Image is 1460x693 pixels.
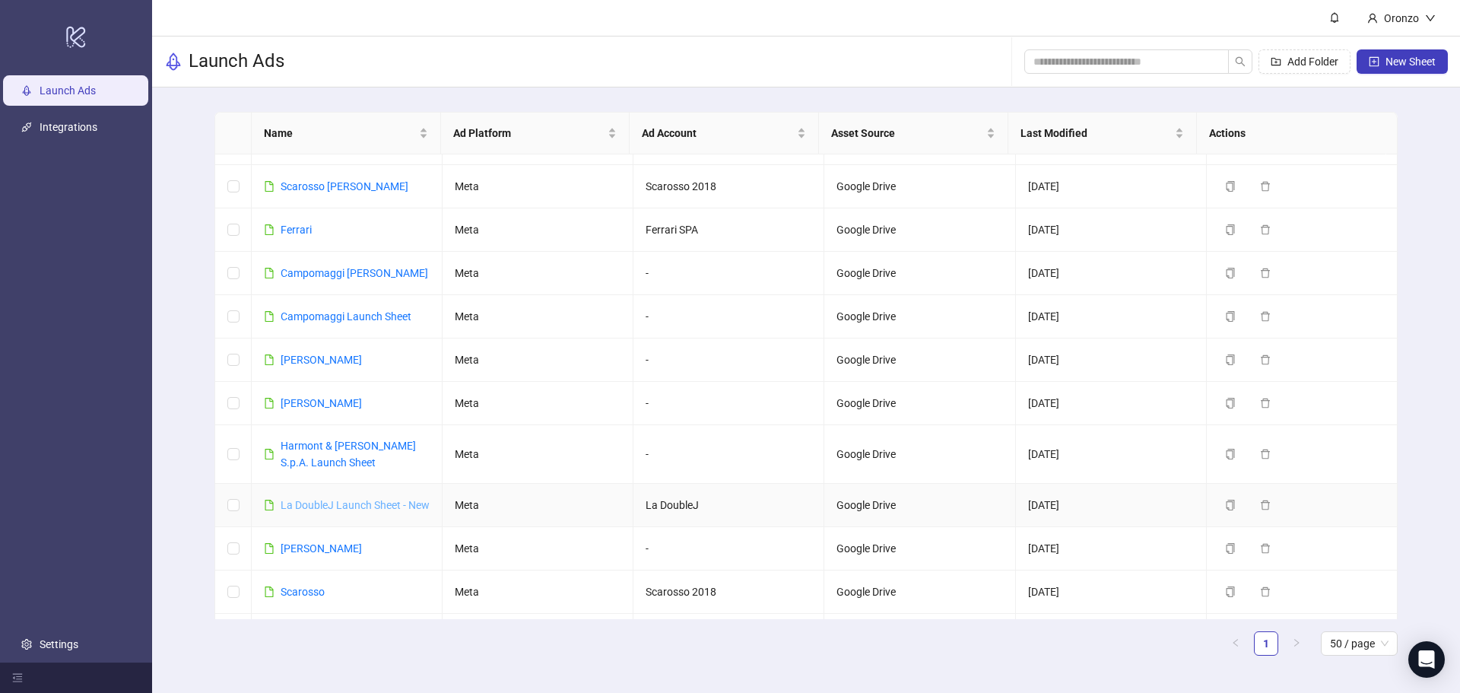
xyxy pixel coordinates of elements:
span: file [264,311,275,322]
th: Name [252,113,441,154]
th: Actions [1197,113,1386,154]
span: 50 / page [1330,632,1389,655]
td: [DATE] [1016,295,1207,339]
td: - [633,527,824,571]
span: file [264,449,275,459]
td: [DATE] [1016,208,1207,252]
span: Name [264,125,416,141]
span: delete [1260,449,1271,459]
button: right [1284,631,1309,656]
li: 1 [1254,631,1278,656]
span: right [1292,638,1301,647]
span: Ad Platform [453,125,605,141]
td: Google Drive [824,614,1015,657]
span: file [264,543,275,554]
td: [DATE] [1016,165,1207,208]
a: La DoubleJ Launch Sheet - New [281,499,430,511]
button: Add Folder [1258,49,1350,74]
span: copy [1225,398,1236,408]
span: copy [1225,354,1236,365]
td: Scarosso 2018 [633,571,824,614]
a: [PERSON_NAME] [281,397,362,409]
td: La DoubleJ [633,484,824,527]
a: Scarosso [PERSON_NAME] [281,180,408,192]
td: Meta [443,208,633,252]
a: [PERSON_NAME] [281,542,362,555]
span: copy [1225,587,1236,597]
a: Scarosso [281,586,325,598]
li: Previous Page [1224,631,1248,656]
span: file [264,181,275,192]
td: Google Drive [824,295,1015,339]
span: New Sheet [1385,56,1436,68]
span: user [1367,13,1378,24]
th: Asset Source [819,113,1008,154]
td: Meta [443,527,633,571]
th: Ad Platform [441,113,630,154]
td: Google Drive [824,571,1015,614]
td: - [633,339,824,382]
span: delete [1260,268,1271,278]
span: copy [1225,311,1236,322]
span: delete [1260,543,1271,554]
a: Ferrari [281,224,312,236]
td: Google Drive [824,165,1015,208]
span: down [1425,13,1436,24]
td: Google Drive [824,208,1015,252]
td: Google Drive [824,527,1015,571]
span: search [1235,56,1246,67]
td: Meta [443,252,633,295]
td: [DATE] [1016,252,1207,295]
span: copy [1225,224,1236,235]
span: Add Folder [1287,56,1338,68]
td: - [633,614,824,657]
span: delete [1260,354,1271,365]
span: bell [1329,12,1340,23]
li: Next Page [1284,631,1309,656]
td: Meta [443,295,633,339]
td: [DATE] [1016,382,1207,425]
td: Meta [443,614,633,657]
span: file [264,224,275,235]
span: left [1231,638,1240,647]
a: Harmont & [PERSON_NAME] S.p.A. Launch Sheet [281,440,416,469]
td: [DATE] [1016,425,1207,484]
a: 1 [1255,632,1277,655]
span: file [264,500,275,510]
td: - [633,382,824,425]
span: Last Modified [1020,125,1173,141]
td: Meta [443,571,633,614]
span: Asset Source [831,125,983,141]
a: Launch Ads [40,84,96,97]
td: [DATE] [1016,339,1207,382]
span: Ad Account [642,125,794,141]
button: left [1224,631,1248,656]
span: rocket [164,52,182,71]
td: Meta [443,382,633,425]
td: Google Drive [824,382,1015,425]
td: Google Drive [824,252,1015,295]
td: - [633,425,824,484]
span: copy [1225,268,1236,278]
td: [DATE] [1016,484,1207,527]
span: delete [1260,398,1271,408]
span: copy [1225,449,1236,459]
span: delete [1260,181,1271,192]
a: Settings [40,638,78,650]
div: Oronzo [1378,10,1425,27]
span: delete [1260,311,1271,322]
td: Ferrari SPA [633,208,824,252]
span: file [264,587,275,597]
td: Google Drive [824,425,1015,484]
th: Last Modified [1008,113,1198,154]
td: Meta [443,425,633,484]
td: [DATE] [1016,571,1207,614]
h3: Launch Ads [189,49,284,74]
span: copy [1225,500,1236,510]
span: delete [1260,587,1271,597]
td: Meta [443,484,633,527]
td: [DATE] [1016,614,1207,657]
th: Ad Account [630,113,819,154]
a: Campomaggi Launch Sheet [281,310,411,323]
td: [DATE] [1016,527,1207,571]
